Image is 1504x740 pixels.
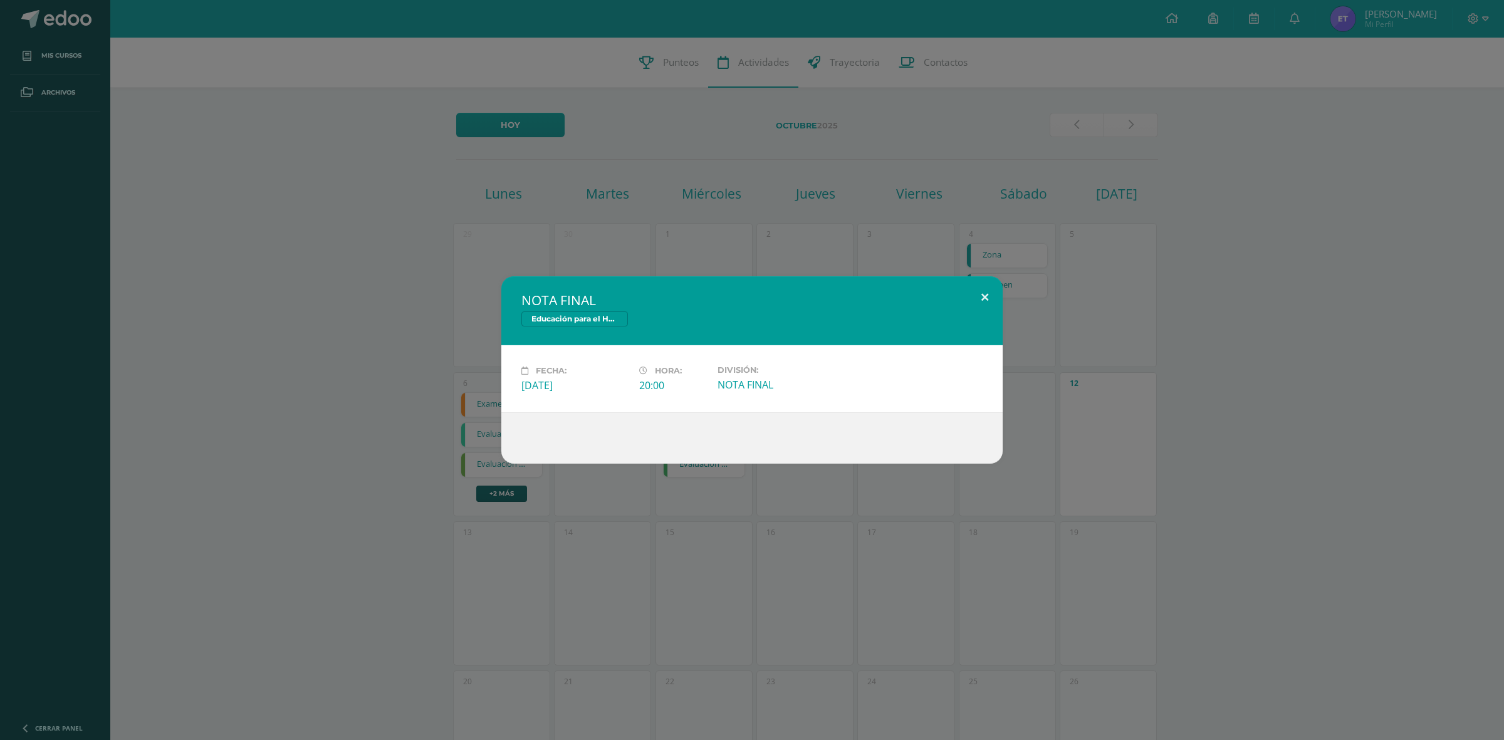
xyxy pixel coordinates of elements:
label: División: [718,365,825,375]
span: Fecha: [536,366,567,375]
button: Close (Esc) [967,276,1003,319]
div: [DATE] [521,378,629,392]
div: NOTA FINAL [718,378,825,392]
div: 20:00 [639,378,708,392]
h2: NOTA FINAL [521,291,983,309]
span: Educación para el Hogar [521,311,628,326]
span: Hora: [655,366,682,375]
